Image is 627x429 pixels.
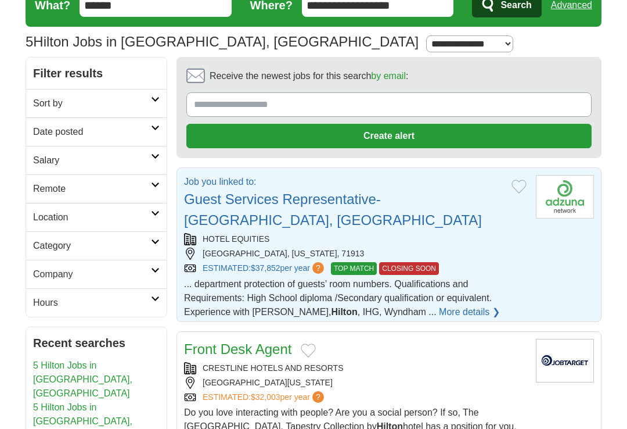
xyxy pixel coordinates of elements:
h2: Recent searches [33,334,160,352]
h2: Date posted [33,125,151,139]
span: 5 [26,31,33,52]
h2: Sort by [33,96,151,110]
a: CRESTLINE HOTELS AND RESORTS [203,363,343,373]
a: More details ❯ [439,305,500,319]
div: [GEOGRAPHIC_DATA][US_STATE] [184,377,527,389]
a: ESTIMATED:$37,852per year? [203,262,326,275]
a: Sort by [26,89,167,117]
a: Remote [26,174,167,203]
p: Job you linked to: [184,175,502,189]
button: Create alert [186,124,592,148]
span: ? [312,391,324,403]
h1: Hilton Jobs in [GEOGRAPHIC_DATA], [GEOGRAPHIC_DATA] [26,34,419,49]
span: $32,003 [251,392,280,402]
a: Guest Services Representative- [GEOGRAPHIC_DATA], [GEOGRAPHIC_DATA] [184,191,482,228]
a: Salary [26,146,167,174]
h2: Hours [33,296,151,310]
a: Category [26,231,167,260]
span: ? [312,262,324,274]
a: Hours [26,288,167,317]
a: 5 Hilton Jobs in [GEOGRAPHIC_DATA], [GEOGRAPHIC_DATA] [33,360,132,398]
h2: Location [33,210,151,224]
span: CLOSING SOON [379,262,439,275]
h2: Salary [33,153,151,167]
div: HOTEL EQUITIES [184,233,527,245]
a: Date posted [26,117,167,146]
h2: Filter results [26,58,167,89]
span: Receive the newest jobs for this search : [210,69,408,83]
span: $37,852 [251,263,280,273]
a: ESTIMATED:$32,003per year? [203,391,326,403]
img: Crestline Hotels & Resorts logo [536,339,594,382]
span: ... department protection of guests’ room numbers. Qualifications and Requirements: High School d... [184,279,492,317]
span: TOP MATCH [331,262,377,275]
strong: Hilton [331,307,357,317]
h2: Company [33,267,151,281]
a: Company [26,260,167,288]
h2: Category [33,239,151,253]
button: Add to favorite jobs [511,180,527,194]
a: by email [371,71,406,81]
button: Add to favorite jobs [301,344,316,357]
img: Company logo [536,175,594,219]
a: Location [26,203,167,231]
h2: Remote [33,182,151,196]
div: [GEOGRAPHIC_DATA], [US_STATE], 71913 [184,248,527,260]
a: Front Desk Agent [184,341,291,357]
